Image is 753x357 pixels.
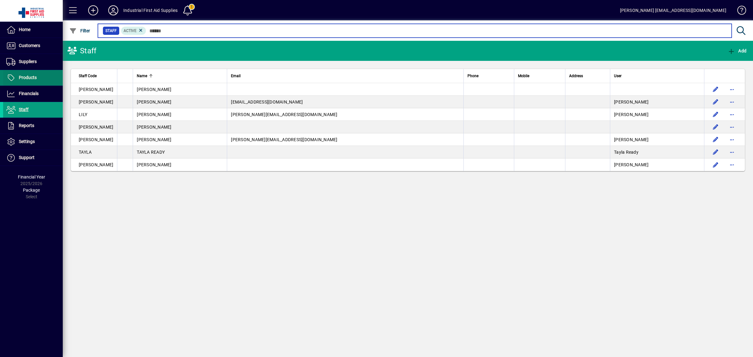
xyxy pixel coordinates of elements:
button: Edit [711,135,721,145]
span: [PERSON_NAME] [79,99,113,104]
span: Suppliers [19,59,37,64]
span: [PERSON_NAME] [614,162,649,167]
a: Financials [3,86,63,102]
span: [PERSON_NAME] [614,112,649,117]
span: [PERSON_NAME] [137,137,171,142]
span: [PERSON_NAME] [614,99,649,104]
span: [PERSON_NAME] [137,125,171,130]
a: Reports [3,118,63,134]
div: Staff [67,46,96,56]
span: Tayla Ready [614,150,638,155]
span: Active [124,29,136,33]
span: [PERSON_NAME] [614,137,649,142]
span: Reports [19,123,34,128]
a: Home [3,22,63,38]
span: Package [23,188,40,193]
button: More options [727,109,737,120]
span: Products [19,75,37,80]
button: Edit [711,84,721,94]
div: Mobile [518,72,561,79]
button: More options [727,135,737,145]
span: LILY [79,112,87,117]
span: [PERSON_NAME][EMAIL_ADDRESS][DOMAIN_NAME] [231,137,337,142]
span: Customers [19,43,40,48]
span: [PERSON_NAME] [79,137,113,142]
div: [PERSON_NAME] [EMAIL_ADDRESS][DOMAIN_NAME] [620,5,726,15]
div: Name [137,72,223,79]
span: [PERSON_NAME] [137,99,171,104]
span: [EMAIL_ADDRESS][DOMAIN_NAME] [231,99,303,104]
button: Add [726,45,748,56]
div: Staff Code [79,72,113,79]
button: More options [727,97,737,107]
span: Support [19,155,35,160]
a: Suppliers [3,54,63,70]
span: Name [137,72,147,79]
span: TAYLA [79,150,92,155]
a: Customers [3,38,63,54]
span: Settings [19,139,35,144]
span: Filter [69,28,90,33]
span: Address [569,72,583,79]
div: Phone [467,72,510,79]
span: User [614,72,622,79]
button: More options [727,122,737,132]
button: Filter [68,25,92,36]
span: Staff [19,107,29,112]
button: Edit [711,109,721,120]
span: [PERSON_NAME] [79,125,113,130]
button: Edit [711,97,721,107]
span: Email [231,72,241,79]
span: Financials [19,91,39,96]
span: [PERSON_NAME] [137,87,171,92]
button: More options [727,84,737,94]
span: TAYLA READY [137,150,165,155]
span: [PERSON_NAME] [137,112,171,117]
div: Industrial First Aid Supplies [123,5,178,15]
span: Financial Year [18,174,45,179]
div: User [614,72,700,79]
span: Staff Code [79,72,97,79]
button: More options [727,160,737,170]
button: Edit [711,160,721,170]
span: Home [19,27,30,32]
span: [PERSON_NAME][EMAIL_ADDRESS][DOMAIN_NAME] [231,112,337,117]
span: Add [728,48,746,53]
a: Products [3,70,63,86]
a: Settings [3,134,63,150]
span: Phone [467,72,478,79]
mat-chip: Activation Status: Active [121,27,146,35]
button: Add [83,5,103,16]
span: Mobile [518,72,529,79]
span: [PERSON_NAME] [137,162,171,167]
div: Email [231,72,459,79]
button: Edit [711,122,721,132]
button: Profile [103,5,123,16]
button: More options [727,147,737,157]
a: Support [3,150,63,166]
span: [PERSON_NAME] [79,162,113,167]
span: [PERSON_NAME] [79,87,113,92]
span: Staff [105,28,117,34]
button: Edit [711,147,721,157]
a: Knowledge Base [733,1,745,22]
